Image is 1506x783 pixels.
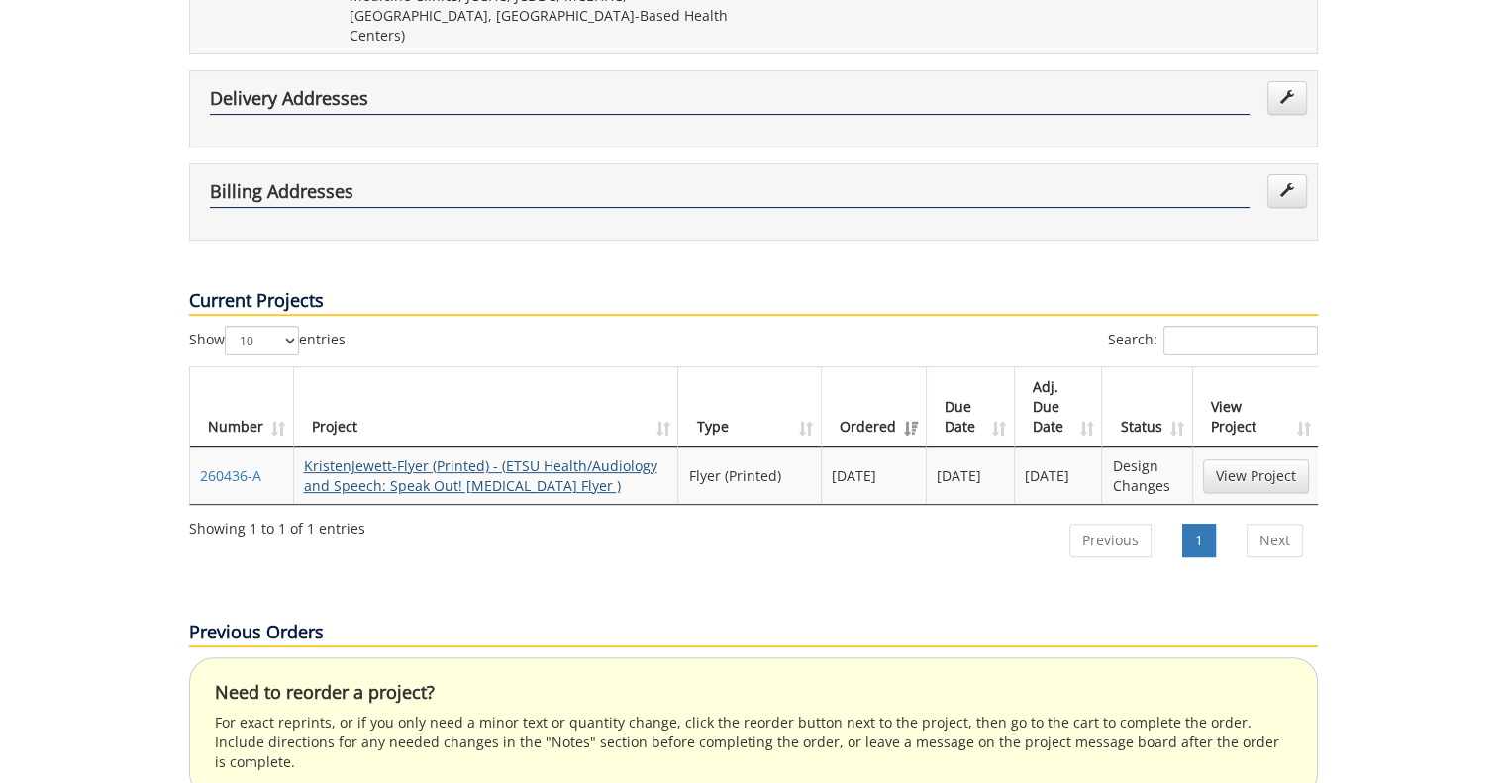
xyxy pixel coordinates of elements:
[200,466,261,485] a: 260436-A
[190,367,294,447] th: Number: activate to sort column ascending
[1102,447,1192,504] td: Design Changes
[822,367,927,447] th: Ordered: activate to sort column ascending
[189,511,365,538] div: Showing 1 to 1 of 1 entries
[678,447,822,504] td: Flyer (Printed)
[1069,524,1152,557] a: Previous
[1193,367,1319,447] th: View Project: activate to sort column ascending
[1108,326,1318,355] label: Search:
[1163,326,1318,355] input: Search:
[1267,174,1307,208] a: Edit Addresses
[215,683,1292,703] h4: Need to reorder a project?
[294,367,679,447] th: Project: activate to sort column ascending
[1182,524,1216,557] a: 1
[189,620,1318,647] p: Previous Orders
[1102,367,1192,447] th: Status: activate to sort column ascending
[1203,459,1309,493] a: View Project
[189,326,346,355] label: Show entries
[225,326,299,355] select: Showentries
[210,182,1250,208] h4: Billing Addresses
[1247,524,1303,557] a: Next
[1267,81,1307,115] a: Edit Addresses
[678,367,822,447] th: Type: activate to sort column ascending
[210,89,1250,115] h4: Delivery Addresses
[189,288,1318,316] p: Current Projects
[927,447,1015,504] td: [DATE]
[1015,447,1103,504] td: [DATE]
[927,367,1015,447] th: Due Date: activate to sort column ascending
[822,447,927,504] td: [DATE]
[1015,367,1103,447] th: Adj. Due Date: activate to sort column ascending
[304,456,657,495] a: KristenJewett-Flyer (Printed) - (ETSU Health/Audiology and Speech: Speak Out! [MEDICAL_DATA] Flyer )
[215,713,1292,772] p: For exact reprints, or if you only need a minor text or quantity change, click the reorder button...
